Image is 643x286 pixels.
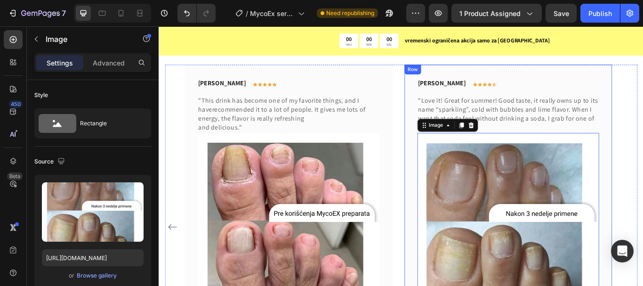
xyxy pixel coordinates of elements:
p: [PERSON_NAME] [46,61,101,72]
p: "Love it! Great for summer! Good taste, it really owns up to its name “sparkling”, cold with bubb... [302,82,513,124]
p: Advanced [93,58,125,68]
div: Publish [588,8,612,18]
div: Row [288,46,304,55]
p: Image [46,33,126,45]
div: Rectangle [80,113,137,134]
input: https://example.com/image.jpg [42,249,144,266]
div: 450 [9,100,23,108]
p: vremenski ograničena akcija samo za [GEOGRAPHIC_DATA] [287,12,564,22]
div: Source [34,155,67,168]
span: or [69,270,74,281]
div: Beta [7,172,23,180]
button: Carousel Back Arrow [8,227,24,242]
div: Browse gallery [77,271,117,280]
div: Image [313,111,333,120]
button: 7 [4,4,70,23]
div: Undo/Redo [177,4,216,23]
p: Settings [47,58,73,68]
span: Save [554,9,569,17]
p: 7 [62,8,66,19]
iframe: Design area [159,26,643,286]
div: Open Intercom Messenger [611,240,634,262]
button: Publish [580,4,620,23]
div: Style [34,91,48,99]
button: 1 product assigned [451,4,542,23]
span: MycoEx serum lending [250,8,294,18]
span: Need republishing [326,9,374,17]
span: 1 product assigned [459,8,521,18]
p: [PERSON_NAME] [302,61,358,72]
span: / [246,8,248,18]
button: Save [546,4,577,23]
img: preview-image [42,182,144,242]
button: Browse gallery [76,271,117,280]
p: "This drink has become one of my favorite things, and I haverecommended it to a lot of people. It... [46,82,256,124]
